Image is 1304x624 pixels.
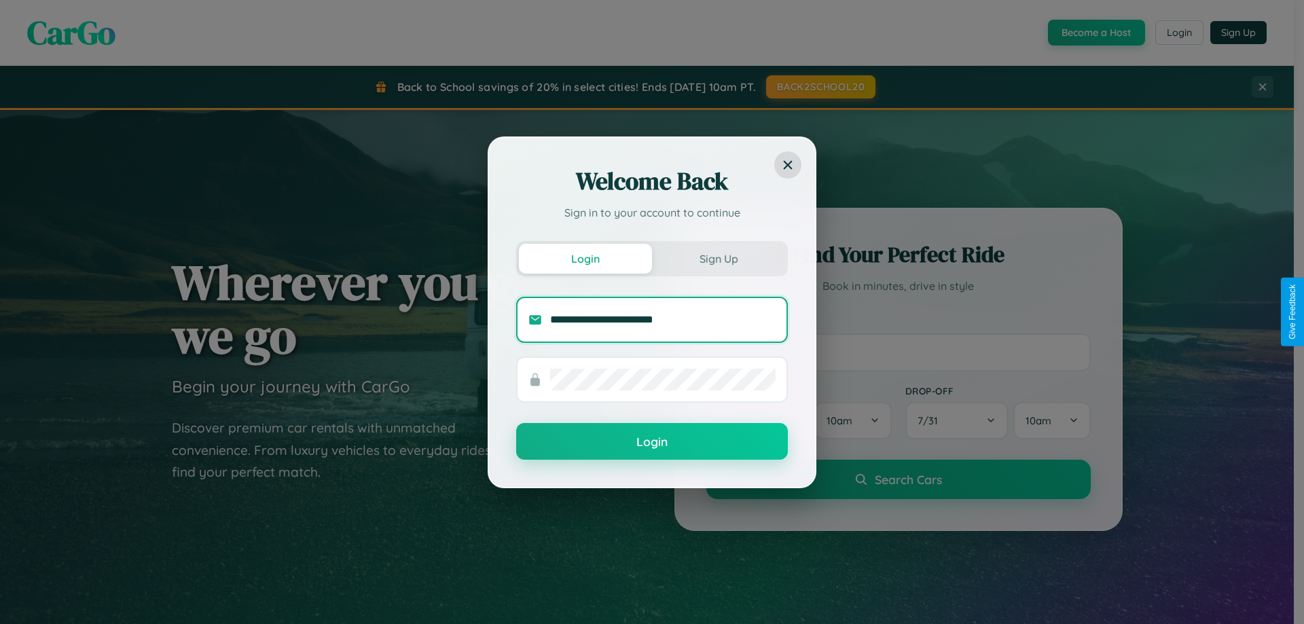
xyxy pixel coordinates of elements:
[516,423,788,460] button: Login
[1288,285,1297,339] div: Give Feedback
[652,244,785,274] button: Sign Up
[516,165,788,198] h2: Welcome Back
[516,204,788,221] p: Sign in to your account to continue
[519,244,652,274] button: Login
